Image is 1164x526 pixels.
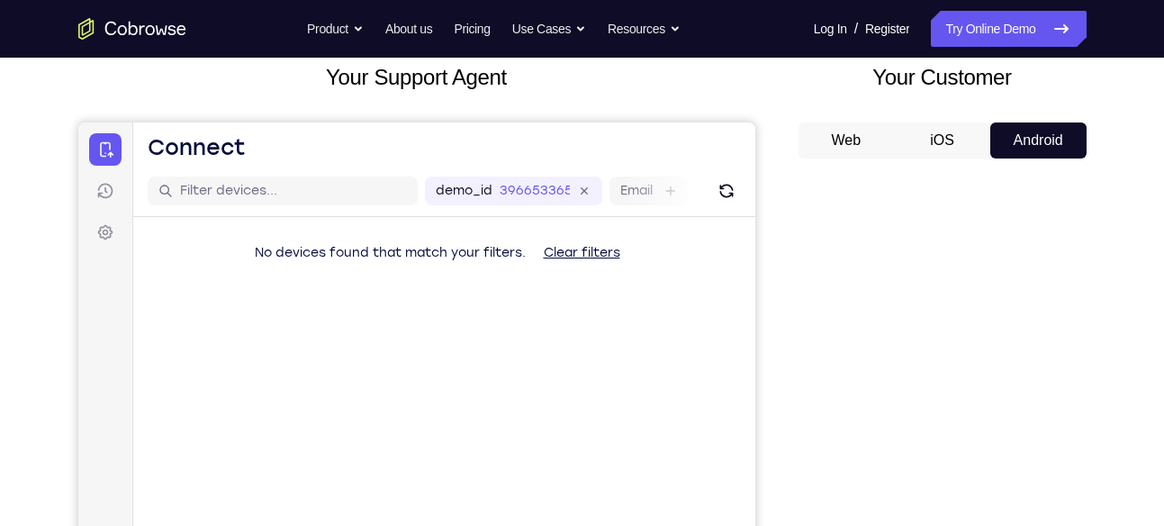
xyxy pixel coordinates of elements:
[78,18,186,40] a: Go to the home page
[608,11,681,47] button: Resources
[454,11,490,47] a: Pricing
[799,122,895,159] button: Web
[865,11,909,47] a: Register
[385,11,432,47] a: About us
[451,113,556,149] button: Clear filters
[307,11,364,47] button: Product
[894,122,990,159] button: iOS
[990,122,1087,159] button: Android
[799,61,1087,94] h2: Your Customer
[78,61,755,94] h2: Your Support Agent
[176,122,447,138] span: No devices found that match your filters.
[931,11,1086,47] a: Try Online Demo
[814,11,847,47] a: Log In
[512,11,586,47] button: Use Cases
[854,18,858,40] span: /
